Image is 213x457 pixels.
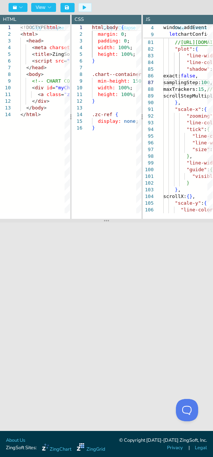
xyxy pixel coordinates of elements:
span: src [55,58,64,64]
div: 94 [143,126,154,133]
span: 0 [124,38,127,44]
a: ZingGrid [77,443,105,453]
span: div [35,85,43,90]
span: ZingSoft Sites: [6,444,37,451]
span: } [190,194,193,199]
span: } [187,180,190,186]
span: maxTrackers: [163,86,198,92]
span: script [35,58,52,64]
span: > [41,71,44,77]
span: { [207,127,210,132]
div: 4 [72,44,82,51]
div: 88 [143,86,154,93]
span: > [46,98,49,104]
span: let [169,31,178,37]
span: "guide" [187,167,207,172]
button: View [31,3,56,12]
div: 106 [143,207,154,213]
span: none [124,118,135,124]
div: HTML [3,16,16,23]
span: , [195,73,198,79]
span: title [35,51,49,57]
span: { [204,106,207,112]
span: , [204,86,207,92]
span: "scale-x" [175,106,201,112]
div: © Copyright [DATE]-[DATE] ZingSoft, Inc. [119,437,207,444]
span: ZingSoft Demo [52,51,90,57]
span: body [29,71,40,77]
span: .zc-ref [92,112,112,117]
span: ; [130,85,132,90]
span: : [204,127,207,132]
div: 13 [72,105,82,111]
span: > [44,105,47,111]
span: : [207,167,210,172]
span: scrollX: [163,194,187,199]
span: ; [130,45,132,50]
span: "plot" [175,46,193,52]
div: 90 [143,99,154,106]
span: body [32,105,43,111]
span: = [61,92,64,97]
div: CSS [75,16,84,23]
span: Collapse [190,26,207,30]
span: "shadow" [187,66,210,72]
span: Copy [103,26,113,30]
span: | [189,444,190,451]
div: 1 [72,24,82,31]
div: 100 [143,166,154,173]
span: } [92,98,95,104]
span: exact: [163,73,181,79]
a: Legal [195,444,207,451]
button: Copy [174,25,185,32]
span: } [187,153,190,159]
span: > [49,51,52,57]
div: 96 [143,140,154,146]
div: 104 [143,193,154,200]
span: } [175,100,178,105]
button: Collapse [46,25,65,32]
div: 15 [72,118,82,125]
span: div [38,98,46,104]
span: Collapse [118,26,136,30]
div: 9 [72,78,82,84]
span: : [201,200,204,206]
div: 8 [72,71,82,78]
span: samplingStep: [163,80,201,85]
span: 100% [118,85,130,90]
span: margin: [98,31,118,37]
button: Copy [102,25,114,32]
span: height: [98,51,118,57]
span: Copy [31,26,42,30]
span: 0 [121,31,124,37]
span: "size" [193,147,210,152]
div: 93 [143,119,154,126]
span: false [181,73,195,79]
span: min-height: [98,78,130,84]
div: 89 [143,93,154,99]
span: id [46,85,52,90]
span: 15 [198,86,204,92]
span: { [204,200,207,206]
div: 91 [143,106,154,113]
span: : [193,46,196,52]
span: 4 [143,25,154,31]
span: charset [49,45,70,50]
div: 105 [143,200,154,207]
span: View [36,5,52,10]
span: .chart--container [92,71,141,77]
span: head [29,38,40,44]
span: = [64,58,67,64]
div: 81 [143,39,154,46]
span: "myChart" [55,85,81,90]
div: JS [146,16,150,23]
span: ; [127,38,130,44]
span: class [46,92,61,97]
span: </ [26,105,32,111]
span: } [175,187,178,192]
span: "scale-y" [175,200,201,206]
span: head [32,65,43,70]
span: { [187,194,190,199]
span: display: [98,118,121,124]
div: 16 [72,125,82,131]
